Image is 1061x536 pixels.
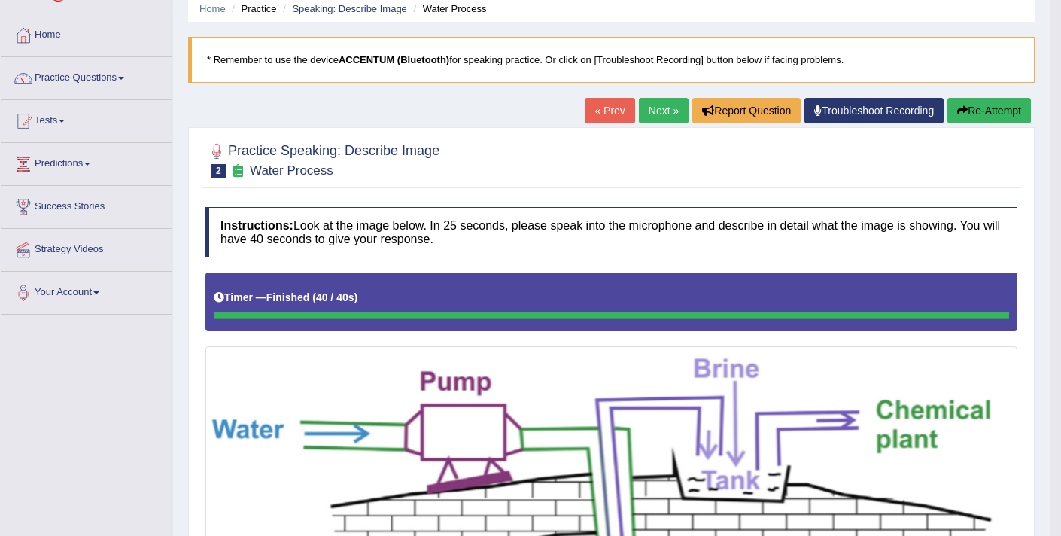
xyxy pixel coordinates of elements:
[1,186,172,224] a: Success Stories
[214,292,357,303] h5: Timer —
[188,37,1035,83] blockquote: * Remember to use the device for speaking practice. Or click on [Troubleshoot Recording] button b...
[947,98,1031,123] button: Re-Attempt
[205,140,439,178] h2: Practice Speaking: Describe Image
[339,54,449,65] b: ACCENTUM (Bluetooth)
[250,163,333,178] small: Water Process
[1,100,172,138] a: Tests
[804,98,944,123] a: Troubleshoot Recording
[1,14,172,52] a: Home
[199,3,226,14] a: Home
[292,3,406,14] a: Speaking: Describe Image
[211,164,226,178] span: 2
[316,291,354,303] b: 40 / 40s
[312,291,316,303] b: (
[354,291,358,303] b: )
[692,98,801,123] button: Report Question
[1,229,172,266] a: Strategy Videos
[205,207,1017,257] h4: Look at the image below. In 25 seconds, please speak into the microphone and describe in detail w...
[1,143,172,181] a: Predictions
[220,219,293,232] b: Instructions:
[409,2,486,16] li: Water Process
[230,164,246,178] small: Exam occurring question
[585,98,634,123] a: « Prev
[1,272,172,309] a: Your Account
[228,2,276,16] li: Practice
[266,291,310,303] b: Finished
[639,98,689,123] a: Next »
[1,57,172,95] a: Practice Questions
